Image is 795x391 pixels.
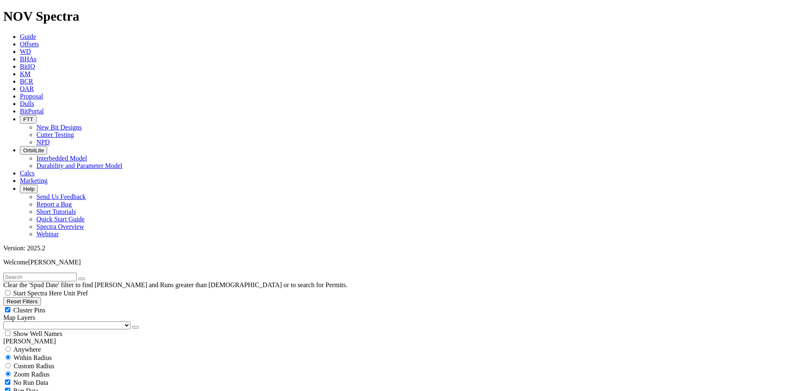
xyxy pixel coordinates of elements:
button: FTT [20,115,36,124]
a: KM [20,70,31,77]
span: FTT [23,116,33,122]
a: New Bit Designs [36,124,82,131]
a: Short Tutorials [36,208,76,215]
a: Quick Start Guide [36,216,84,223]
a: Proposal [20,93,43,100]
button: Reset Filters [3,297,41,306]
span: Map Layers [3,314,35,321]
a: Interbedded Model [36,155,87,162]
a: NPD [36,139,50,146]
div: [PERSON_NAME] [3,338,792,345]
a: Guide [20,33,36,40]
a: Report a Bug [36,201,72,208]
a: BHAs [20,55,36,62]
a: OAR [20,85,34,92]
h1: NOV Spectra [3,9,792,24]
a: Marketing [20,177,48,184]
span: No Run Data [13,379,48,386]
span: Show Well Names [13,330,62,337]
a: BitIQ [20,63,35,70]
span: [PERSON_NAME] [28,259,81,266]
span: Zoom Radius [14,371,50,378]
button: Help [20,185,38,193]
a: Calcs [20,170,35,177]
input: Search [3,273,77,281]
p: Welcome [3,259,792,266]
a: Spectra Overview [36,223,84,230]
button: OrbitLite [20,146,47,155]
span: OrbitLite [23,147,44,154]
a: Webinar [36,230,59,237]
span: Help [23,186,34,192]
span: Clear the 'Spud Date' filter to find [PERSON_NAME] and Runs greater than [DEMOGRAPHIC_DATA] or to... [3,281,347,288]
a: Cutter Testing [36,131,74,138]
a: Dulls [20,100,34,107]
a: Offsets [20,41,39,48]
span: Custom Radius [14,362,54,369]
span: Within Radius [14,354,52,361]
a: BitPortal [20,108,44,115]
a: WD [20,48,31,55]
span: Start Spectra Here [13,290,62,297]
span: Anywhere [13,346,41,353]
span: Unit Pref [63,290,88,297]
span: Cluster Pins [13,307,46,314]
a: Durability and Parameter Model [36,162,123,169]
a: BCR [20,78,33,85]
a: Send Us Feedback [36,193,86,200]
input: Start Spectra Here [5,290,10,295]
div: Version: 2025.2 [3,245,792,252]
